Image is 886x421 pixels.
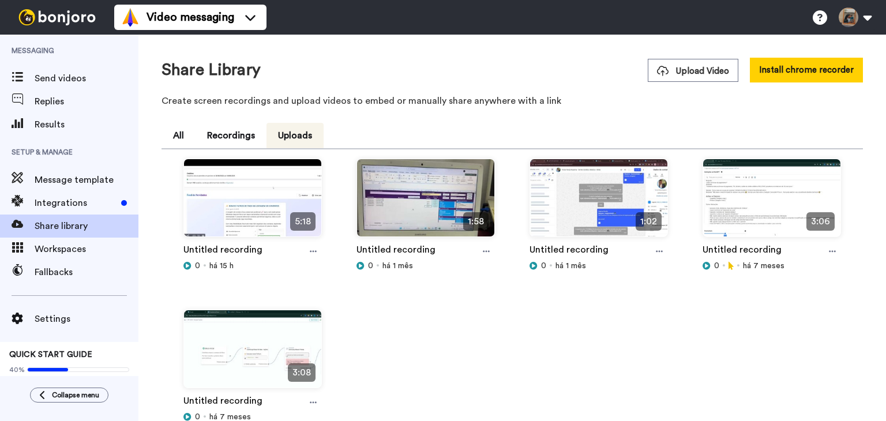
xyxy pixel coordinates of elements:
[530,260,668,272] div: há 1 mês
[368,260,373,272] span: 0
[184,159,321,246] img: 02557e87-e419-4912-b15c-7a82730a932e_thumbnail_source_1756243846.jpg
[121,8,140,27] img: vm-color.svg
[714,260,719,272] span: 0
[162,94,863,108] p: Create screen recordings and upload videos to embed or manually share anywhere with a link
[9,365,25,374] span: 40%
[35,95,138,108] span: Replies
[35,242,138,256] span: Workspaces
[35,312,138,326] span: Settings
[541,260,546,272] span: 0
[703,159,840,246] img: be78544a-2caf-4502-8078-025b84eb4175_thumbnail_source_1736275557.jpg
[30,388,108,403] button: Collapse menu
[147,9,234,25] span: Video messaging
[657,65,729,77] span: Upload Video
[266,123,324,148] button: Uploads
[290,212,316,231] span: 5:18
[183,243,262,260] a: Untitled recording
[52,390,99,400] span: Collapse menu
[162,61,261,79] h1: Share Library
[530,159,667,246] img: 5294562e-45a1-43da-be49-d7186ff556c8_thumbnail_source_1751377447.jpg
[703,260,841,272] div: há 7 meses
[750,58,863,82] button: Install chrome recorder
[35,72,138,85] span: Send videos
[357,159,494,246] img: 27eb4362-87b0-427f-a9ca-82a3234cdb88_thumbnail_source_1752781972.jpg
[703,243,782,260] a: Untitled recording
[35,173,138,187] span: Message template
[35,118,138,131] span: Results
[183,394,262,411] a: Untitled recording
[184,310,321,397] img: 9cb224c9-3f6d-469d-8df2-f942ef246794_thumbnail_source_1735905628.jpg
[288,363,316,382] span: 3:08
[162,123,196,148] button: All
[636,212,662,231] span: 1:02
[356,243,436,260] a: Untitled recording
[463,212,489,231] span: 1:58
[35,265,138,279] span: Fallbacks
[356,260,495,272] div: há 1 mês
[9,351,92,359] span: QUICK START GUIDE
[14,9,100,25] img: bj-logo-header-white.svg
[196,123,266,148] button: Recordings
[35,196,117,210] span: Integrations
[35,219,138,233] span: Share library
[648,59,738,82] button: Upload Video
[530,243,609,260] a: Untitled recording
[195,260,200,272] span: 0
[806,212,835,231] span: 3:06
[183,260,322,272] div: há 15 h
